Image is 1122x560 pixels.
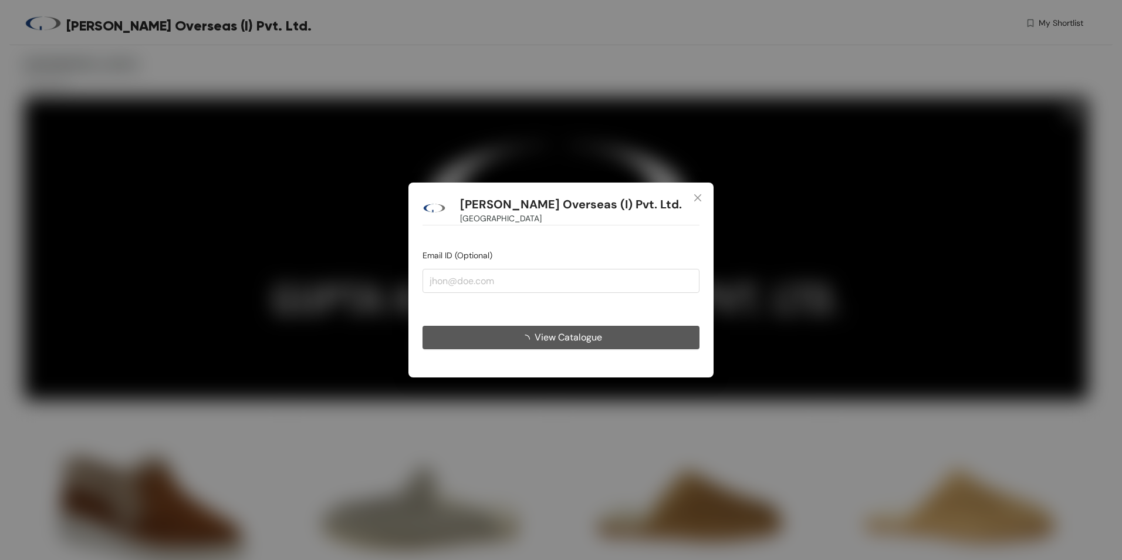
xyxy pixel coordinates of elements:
[423,250,492,261] span: Email ID (Optional)
[423,326,699,349] button: View Catalogue
[693,193,702,203] span: close
[521,335,535,344] span: loading
[423,197,446,220] img: Buyer Portal
[460,212,542,225] span: [GEOGRAPHIC_DATA]
[682,183,714,214] button: Close
[460,197,682,212] h1: [PERSON_NAME] Overseas (I) Pvt. Ltd.
[423,269,699,292] input: jhon@doe.com
[535,330,602,345] span: View Catalogue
